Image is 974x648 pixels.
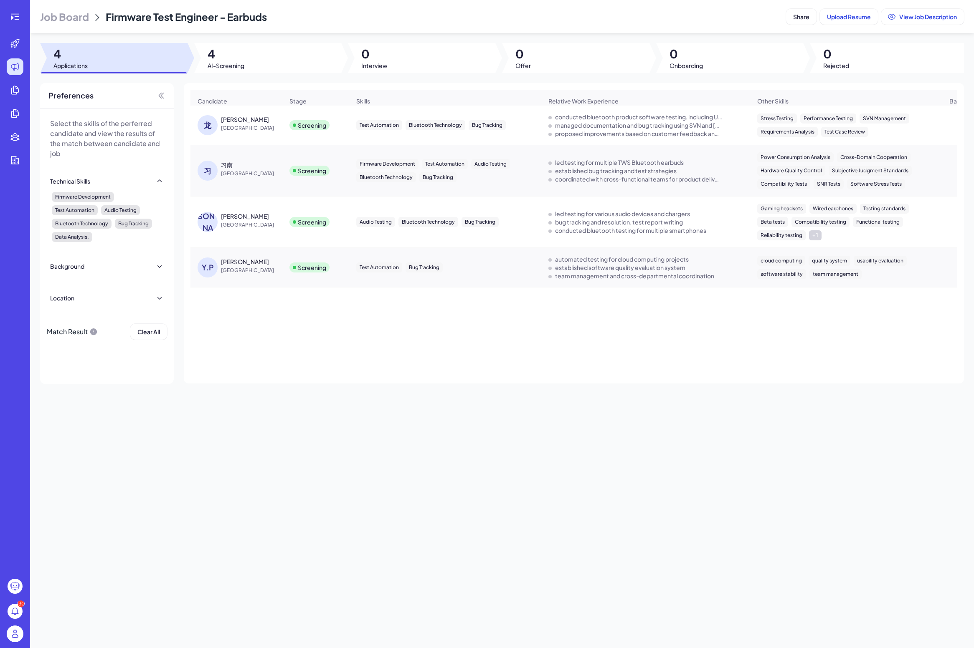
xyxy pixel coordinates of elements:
button: Upload Resume [820,9,878,25]
div: proposed improvements based on customer feedback and testing results [555,129,722,138]
div: Bug Tracking [462,217,499,227]
div: software stability [757,269,806,279]
button: View Job Description [881,9,964,25]
div: Firmware Development [356,159,419,169]
div: Gaming headsets [757,204,806,214]
div: + 1 [809,230,822,240]
div: Hardware Quality Control [757,166,825,176]
div: Power Consumption Analysis [757,152,834,162]
div: Screening [298,263,326,272]
div: Audio Testing [471,159,510,169]
span: 4 [208,46,244,61]
span: Clear All [137,328,160,335]
div: led testing for various audio devices and chargers [555,209,690,218]
div: 130 [18,600,24,607]
div: Wired earphones [809,204,857,214]
span: Applications [53,61,88,70]
div: Screening [298,121,326,129]
div: 习 [198,161,218,181]
div: SNR Tests [814,179,844,189]
div: Bluetooth Technology [406,120,465,130]
div: Bluetooth Technology [52,219,112,229]
button: Share [786,9,817,25]
div: established bug tracking and test strategies [555,166,677,175]
div: Firmware Development [52,192,114,202]
span: Offer [515,61,531,70]
div: Functional testing [853,217,903,227]
div: Screening [298,166,326,175]
div: Software Stress Tests [847,179,905,189]
button: Clear All [130,324,167,340]
span: View Job Description [899,13,957,20]
div: managed documentation and bug tracking using SVN and 禅道 [555,121,722,129]
div: Bug Tracking [419,172,457,182]
div: Bug Tracking [469,120,506,130]
div: Audio Testing [101,205,140,215]
span: Share [793,13,809,20]
div: Screening [298,218,326,226]
div: Y.P [198,257,218,277]
div: Requirements Analysis [757,127,818,137]
div: Beta tests [757,217,788,227]
div: SVN Management [860,113,909,124]
div: Reliability testing [757,230,806,240]
div: Location [50,294,74,302]
img: user_logo.png [7,625,23,642]
div: 龙 [198,115,218,135]
div: Testing standards [860,204,909,214]
div: Stress Testing [757,113,797,124]
span: [GEOGRAPHIC_DATA] [221,221,284,229]
div: Bug Tracking [406,262,443,272]
span: 4 [53,46,88,61]
div: Test Automation [422,159,468,169]
div: [PERSON_NAME] [198,212,218,232]
p: Select the skills of the perferred candidate and view the results of the match between candidate ... [50,119,164,159]
div: cloud computing [757,256,805,266]
div: Subjective Judgment Standards [829,166,912,176]
span: Stage [289,97,307,105]
span: Skills [356,97,370,105]
div: Compatibility Tests [757,179,810,189]
span: Preferences [48,90,94,101]
div: Data Analysis. [52,232,92,242]
span: Firmware Test Engineer - Earbuds [106,10,267,23]
span: [GEOGRAPHIC_DATA] [221,266,284,275]
span: Interview [361,61,388,70]
span: Relative Work Experience [548,97,619,105]
div: Match Result [47,324,98,340]
div: team management [809,269,862,279]
div: Cross-Domain Cooperation [837,152,911,162]
span: 0 [515,46,531,61]
div: conducted bluetooth testing for multiple smartphones [555,226,706,234]
span: Candidate [198,97,227,105]
div: Test Case Review [821,127,868,137]
span: Rejected [823,61,849,70]
div: led testing for multiple TWS Bluetooth earbuds [555,158,684,166]
div: Technical Skills [50,177,90,185]
span: 0 [361,46,388,61]
div: Bluetooth Technology [356,172,416,182]
div: Bug Tracking [115,219,152,229]
span: 0 [670,46,703,61]
span: Onboarding [670,61,703,70]
div: Audio Testing [356,217,395,227]
div: Test Automation [356,120,402,130]
div: established software quality evaluation system [555,263,685,272]
div: coordinated with cross-functional teams for product delivery [555,175,722,183]
div: Test Automation [356,262,402,272]
div: Background [50,262,84,270]
div: bug tracking and resolution, test report writing [555,218,683,226]
span: Job Board [40,10,89,23]
span: [GEOGRAPHIC_DATA] [221,124,284,132]
div: conducted bluetooth product software testing, including UI and performance [555,113,722,121]
div: Test Automation [52,205,98,215]
span: [GEOGRAPHIC_DATA] [221,169,284,178]
div: 龙明猛 [221,115,269,124]
div: 习南 [221,161,233,169]
div: quality system [809,256,850,266]
span: AI-Screening [208,61,244,70]
span: Upload Resume [827,13,871,20]
span: 0 [823,46,849,61]
div: 李承月 [221,212,269,220]
div: automated testing for cloud computing projects [555,255,689,263]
